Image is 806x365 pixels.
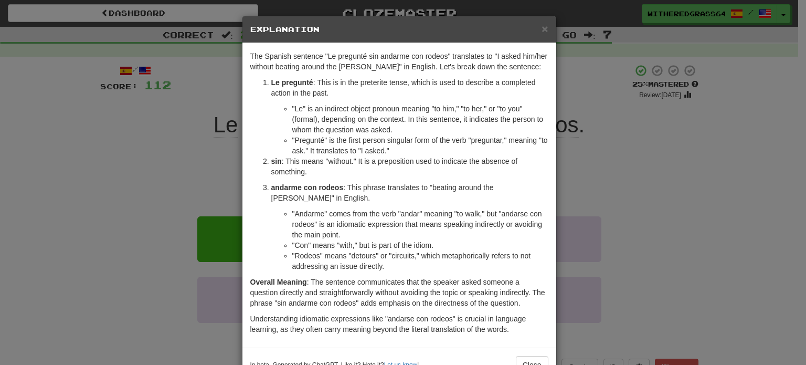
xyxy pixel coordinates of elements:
p: : This means "without." It is a preposition used to indicate the absence of something. [271,156,548,177]
p: The Spanish sentence "Le pregunté sin andarme con rodeos" translates to "I asked him/her without ... [250,51,548,72]
p: : The sentence communicates that the speaker asked someone a question directly and straightforwar... [250,277,548,308]
span: × [542,23,548,35]
p: : This is in the preterite tense, which is used to describe a completed action in the past. [271,77,548,98]
p: : This phrase translates to "beating around the [PERSON_NAME]" in English. [271,182,548,203]
h5: Explanation [250,24,548,35]
strong: Overall Meaning [250,278,307,286]
li: "Con" means "with," but is part of the idiom. [292,240,548,251]
strong: andarme con rodeos [271,183,344,192]
li: "Le" is an indirect object pronoun meaning "to him," "to her," or "to you" (formal), depending on... [292,103,548,135]
li: "Rodeos" means "detours" or "circuits," which metaphorically refers to not addressing an issue di... [292,251,548,272]
li: "Pregunté" is the first person singular form of the verb "preguntar," meaning "to ask." It transl... [292,135,548,156]
strong: Le pregunté [271,78,313,87]
button: Close [542,23,548,34]
p: Understanding idiomatic expressions like "andarse con rodeos" is crucial in language learning, as... [250,314,548,335]
li: "Andarme" comes from the verb "andar" meaning "to walk," but "andarse con rodeos" is an idiomatic... [292,208,548,240]
strong: sin [271,157,282,165]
